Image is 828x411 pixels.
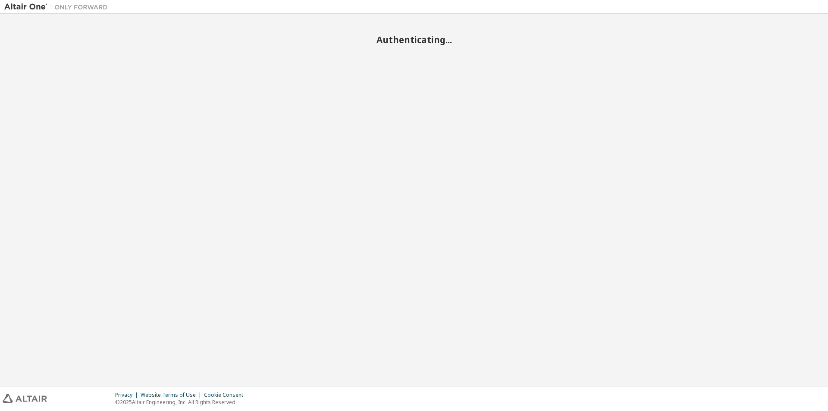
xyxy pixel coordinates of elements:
h2: Authenticating... [4,34,824,45]
div: Cookie Consent [204,392,248,398]
img: altair_logo.svg [3,394,47,403]
div: Privacy [115,392,141,398]
img: Altair One [4,3,112,11]
p: © 2025 Altair Engineering, Inc. All Rights Reserved. [115,398,248,406]
div: Website Terms of Use [141,392,204,398]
